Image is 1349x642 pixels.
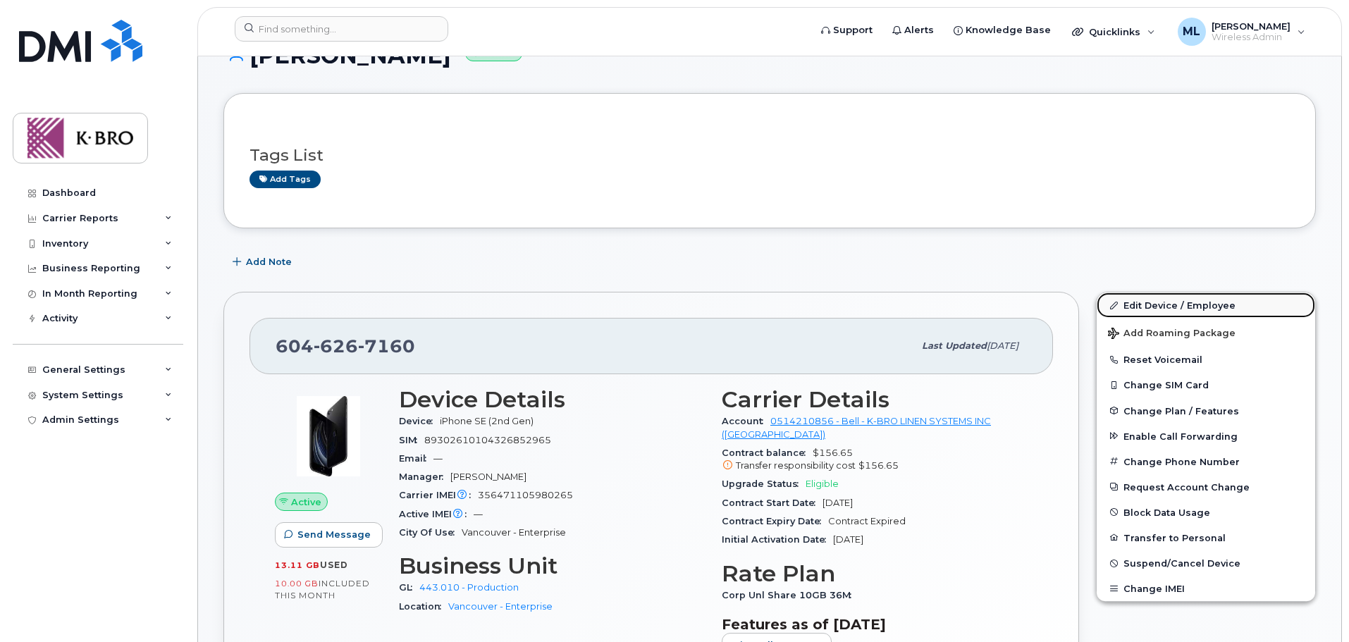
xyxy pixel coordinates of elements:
span: 356471105980265 [478,490,573,500]
h3: Rate Plan [722,561,1028,586]
span: — [433,453,443,464]
span: Account [722,416,770,426]
h3: Features as of [DATE] [722,616,1028,633]
span: Active IMEI [399,509,474,519]
a: 443.010 - Production [419,582,519,593]
button: Enable Call Forwarding [1097,424,1315,449]
button: Change Plan / Features [1097,398,1315,424]
span: Eligible [806,479,839,489]
button: Block Data Usage [1097,500,1315,525]
span: 10.00 GB [275,579,319,588]
span: Corp Unl Share 10GB 36M [722,590,858,600]
span: — [474,509,483,519]
span: ML [1183,23,1200,40]
button: Change SIM Card [1097,372,1315,397]
span: Alerts [904,23,934,37]
span: Location [399,601,448,612]
span: Contract Start Date [722,498,823,508]
span: iPhone SE (2nd Gen) [440,416,534,426]
span: Email [399,453,433,464]
span: Wireless Admin [1212,32,1291,43]
span: Transfer responsibility cost [736,460,856,471]
button: Send Message [275,522,383,548]
span: 626 [314,335,358,357]
span: $156.65 [858,460,899,471]
span: 89302610104326852965 [424,435,551,445]
span: included this month [275,578,370,601]
a: Alerts [882,16,944,44]
h3: Carrier Details [722,387,1028,412]
a: Edit Device / Employee [1097,292,1315,318]
span: GL [399,582,419,593]
span: Support [833,23,873,37]
span: [PERSON_NAME] [450,471,526,482]
span: Contract balance [722,447,813,458]
span: Device [399,416,440,426]
span: Upgrade Status [722,479,806,489]
span: City Of Use [399,527,462,538]
button: Transfer to Personal [1097,525,1315,550]
span: Active [291,495,321,509]
span: used [320,560,348,570]
span: 7160 [358,335,415,357]
span: $156.65 [722,447,1028,473]
a: Support [811,16,882,44]
span: [PERSON_NAME] [1212,20,1291,32]
span: Enable Call Forwarding [1123,431,1238,441]
span: Suspend/Cancel Device [1123,558,1240,569]
span: [DATE] [987,340,1018,351]
span: Send Message [297,528,371,541]
button: Request Account Change [1097,474,1315,500]
button: Change Phone Number [1097,449,1315,474]
h3: Device Details [399,387,705,412]
div: Quicklinks [1062,18,1165,46]
span: Last updated [922,340,987,351]
button: Add Roaming Package [1097,318,1315,347]
h3: Tags List [250,147,1290,164]
img: image20231002-3703462-1mz9tax.jpeg [286,394,371,479]
span: Carrier IMEI [399,490,478,500]
button: Reset Voicemail [1097,347,1315,372]
button: Change IMEI [1097,576,1315,601]
span: 604 [276,335,415,357]
span: Manager [399,471,450,482]
span: Initial Activation Date [722,534,833,545]
span: Knowledge Base [966,23,1051,37]
input: Find something... [235,16,448,42]
a: Vancouver - Enterprise [448,601,553,612]
a: Knowledge Base [944,16,1061,44]
button: Add Note [223,249,304,275]
span: Quicklinks [1089,26,1140,37]
a: Add tags [250,171,321,188]
span: SIM [399,435,424,445]
a: 0514210856 - Bell - K-BRO LINEN SYSTEMS INC ([GEOGRAPHIC_DATA]) [722,416,991,439]
span: [DATE] [823,498,853,508]
div: Marsha Lindo [1168,18,1315,46]
span: Add Note [246,255,292,268]
h3: Business Unit [399,553,705,579]
span: [DATE] [833,534,863,545]
button: Suspend/Cancel Device [1097,550,1315,576]
span: Vancouver - Enterprise [462,527,566,538]
span: Contract Expired [828,516,906,526]
span: Change Plan / Features [1123,405,1239,416]
span: Contract Expiry Date [722,516,828,526]
span: Add Roaming Package [1108,328,1236,341]
span: 13.11 GB [275,560,320,570]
